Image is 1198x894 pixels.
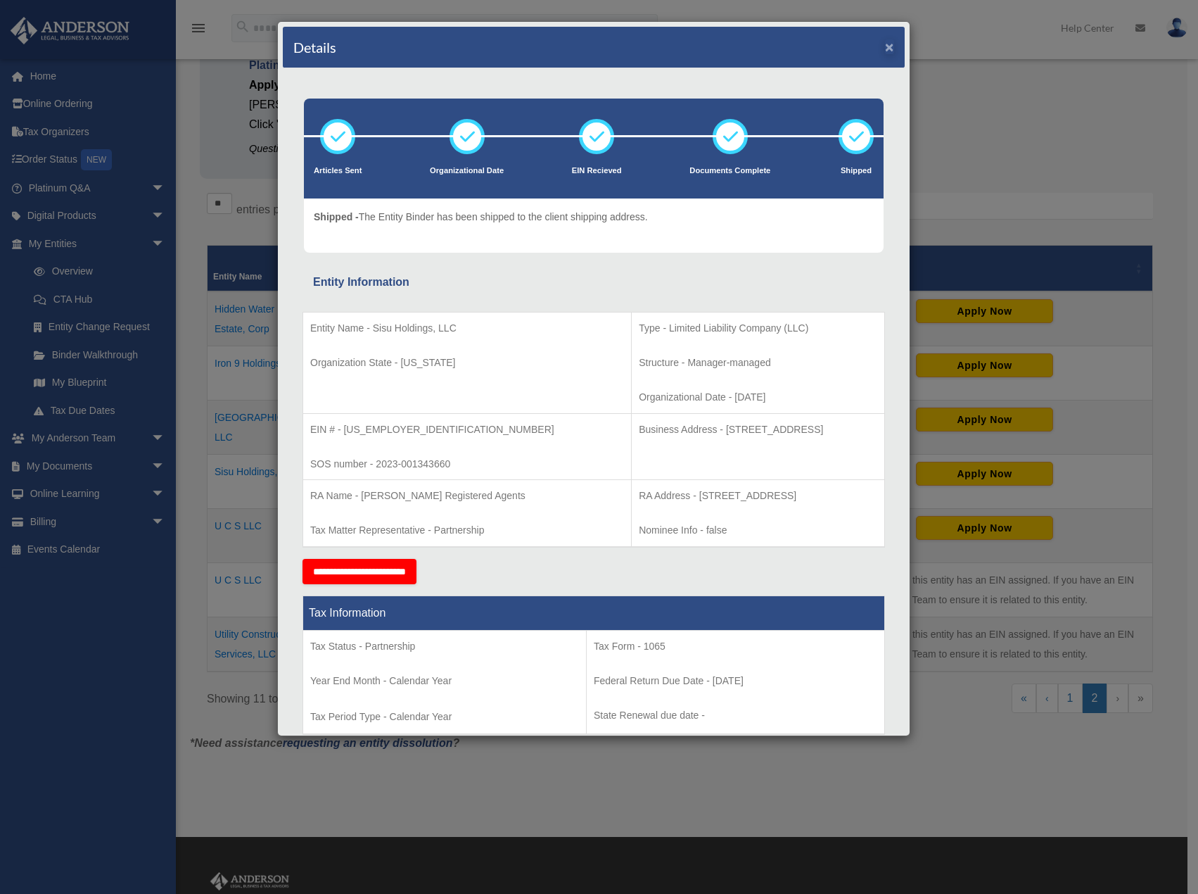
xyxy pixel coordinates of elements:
[310,421,624,439] p: EIN # - [US_EMPLOYER_IDENTIFICATION_NUMBER]
[639,320,877,337] p: Type - Limited Liability Company (LLC)
[310,672,579,690] p: Year End Month - Calendar Year
[639,522,877,539] p: Nominee Info - false
[314,164,362,178] p: Articles Sent
[310,522,624,539] p: Tax Matter Representative - Partnership
[689,164,770,178] p: Documents Complete
[303,630,587,734] td: Tax Period Type - Calendar Year
[310,354,624,372] p: Organization State - [US_STATE]
[310,487,624,505] p: RA Name - [PERSON_NAME] Registered Agents
[314,208,648,226] p: The Entity Binder has been shipped to the client shipping address.
[313,272,874,292] div: Entity Information
[310,638,579,655] p: Tax Status - Partnership
[430,164,504,178] p: Organizational Date
[639,487,877,505] p: RA Address - [STREET_ADDRESS]
[310,320,624,337] p: Entity Name - Sisu Holdings, LLC
[839,164,874,178] p: Shipped
[639,354,877,372] p: Structure - Manager-managed
[594,707,877,724] p: State Renewal due date -
[885,39,894,54] button: ×
[594,672,877,690] p: Federal Return Due Date - [DATE]
[639,421,877,439] p: Business Address - [STREET_ADDRESS]
[310,455,624,473] p: SOS number - 2023-001343660
[572,164,622,178] p: EIN Recieved
[303,596,885,630] th: Tax Information
[314,211,359,222] span: Shipped -
[594,638,877,655] p: Tax Form - 1065
[293,37,336,57] h4: Details
[639,389,877,406] p: Organizational Date - [DATE]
